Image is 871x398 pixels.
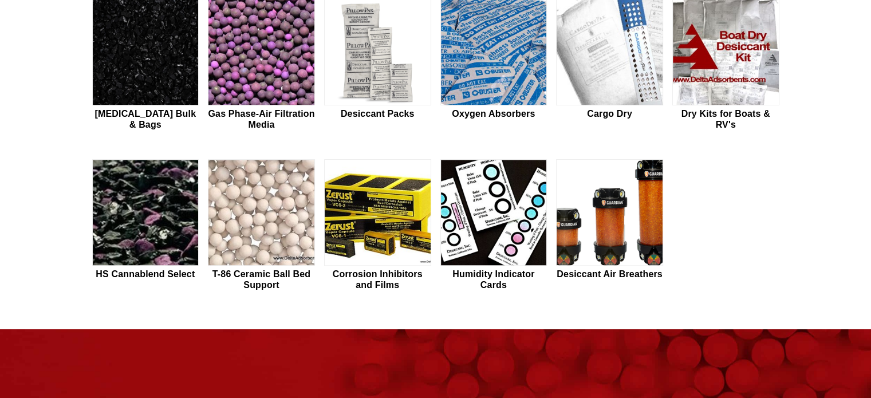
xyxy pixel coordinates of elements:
h2: Humidity Indicator Cards [440,269,547,290]
h2: Corrosion Inhibitors and Films [324,269,431,290]
h2: Oxygen Absorbers [440,108,547,119]
h2: Desiccant Packs [324,108,431,119]
h2: T-86 Ceramic Ball Bed Support [208,269,315,290]
h2: Desiccant Air Breathers [556,269,663,279]
a: Humidity Indicator Cards [440,159,547,292]
h2: Cargo Dry [556,108,663,119]
a: Desiccant Air Breathers [556,159,663,292]
h2: HS Cannablend Select [92,269,199,279]
a: Corrosion Inhibitors and Films [324,159,431,292]
a: HS Cannablend Select [92,159,199,292]
h2: Dry Kits for Boats & RV's [672,108,779,130]
h2: [MEDICAL_DATA] Bulk & Bags [92,108,199,130]
h2: Gas Phase-Air Filtration Media [208,108,315,130]
a: T-86 Ceramic Ball Bed Support [208,159,315,292]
